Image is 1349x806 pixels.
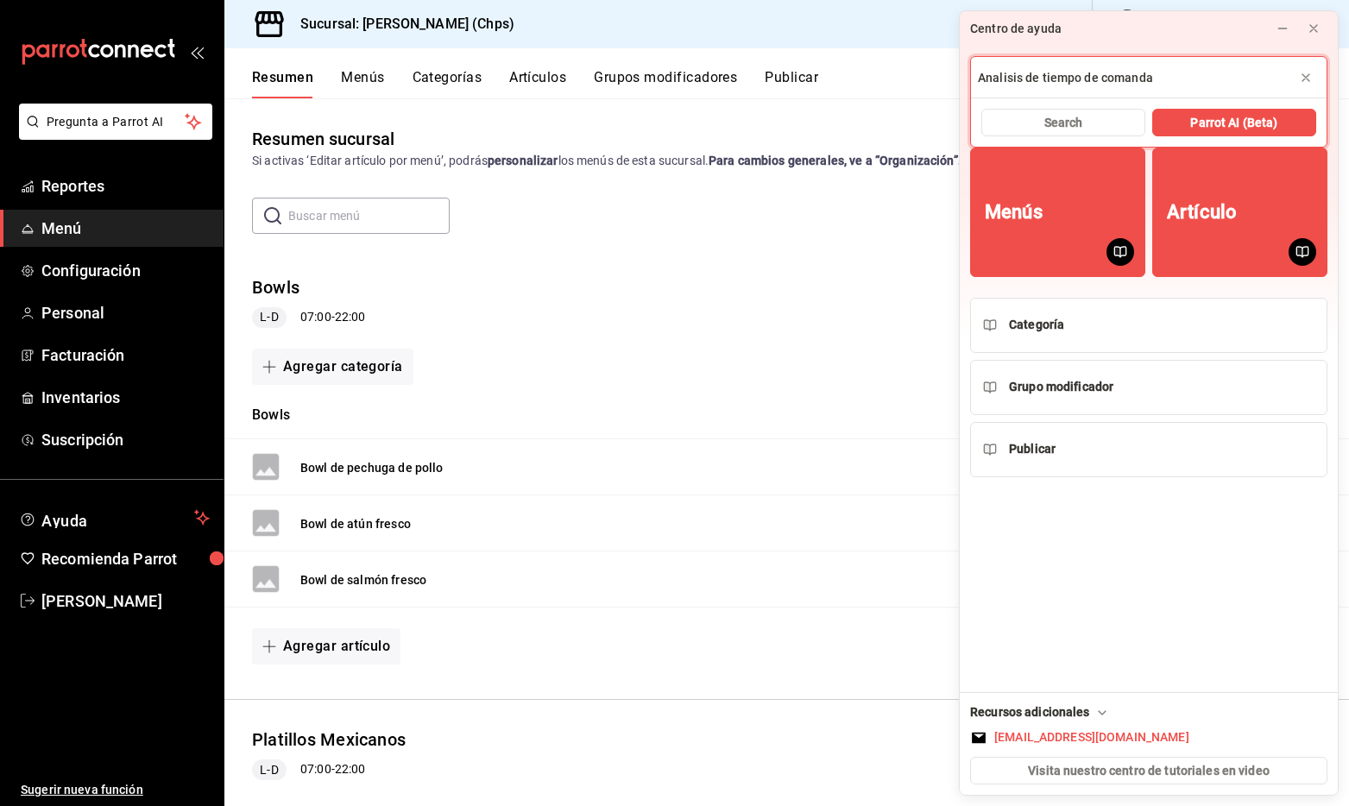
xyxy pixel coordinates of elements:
[985,201,1043,224] div: Menús
[488,154,558,167] strong: personalizar
[709,154,961,167] strong: Para cambios generales, ve a “Organización”.
[1167,201,1237,224] div: Artículo
[224,261,1349,342] div: collapse-menu-row
[300,571,426,589] button: Bowl de salmón fresco
[41,386,210,409] span: Inventarios
[41,174,210,198] span: Reportes
[594,69,737,98] button: Grupos modificadores
[971,57,1327,98] input: Escribe tu pregunta
[252,307,365,328] div: 07:00 - 22:00
[300,459,444,476] button: Bowl de pechuga de pollo
[970,148,1145,277] button: Menús
[224,714,1349,794] div: collapse-menu-row
[970,20,1062,38] div: Centro de ayuda
[288,198,450,233] input: Buscar menú
[252,628,400,664] button: Agregar artículo
[1009,378,1113,396] div: Grupo modificador
[1009,316,1064,334] div: Categoría
[287,14,514,35] h3: Sucursal: [PERSON_NAME] (Chps)
[252,275,299,300] button: Bowls
[41,343,210,367] span: Facturación
[970,148,1327,291] div: Grid Recommendations
[252,69,1349,98] div: navigation tabs
[970,360,1327,415] button: Grupo modificador
[253,308,285,326] span: L-D
[1152,109,1316,136] button: Parrot AI (Beta)
[41,507,187,528] span: Ayuda
[252,152,1321,170] div: Si activas ‘Editar artículo por menú’, podrás los menús de esta sucursal.
[1190,114,1277,132] span: Parrot AI (Beta)
[970,422,1327,477] button: Publicar
[41,301,210,324] span: Personal
[970,298,1327,353] button: Categoría
[252,349,413,385] button: Agregar categoría
[994,728,1189,746] div: [EMAIL_ADDRESS][DOMAIN_NAME]
[1152,148,1327,277] button: Artículo
[252,727,406,752] button: Platillos Mexicanos
[190,45,204,59] button: open_drawer_menu
[1028,762,1270,780] span: Visita nuestro centro de tutoriales en video
[252,759,406,780] div: 07:00 - 22:00
[413,69,482,98] button: Categorías
[970,757,1327,784] button: Visita nuestro centro de tutoriales en video
[300,515,411,532] button: Bowl de atún fresco
[1009,440,1056,458] div: Publicar
[970,728,1327,746] button: [EMAIL_ADDRESS][DOMAIN_NAME]
[41,217,210,240] span: Menú
[970,298,1327,477] div: Recommendations
[981,109,1145,136] button: Search
[19,104,212,140] button: Pregunta a Parrot AI
[41,589,210,613] span: [PERSON_NAME]
[21,781,210,799] span: Sugerir nueva función
[41,259,210,282] span: Configuración
[252,126,394,152] div: Resumen sucursal
[47,113,186,131] span: Pregunta a Parrot AI
[12,125,212,143] a: Pregunta a Parrot AI
[252,69,313,98] button: Resumen
[41,428,210,451] span: Suscripción
[253,761,285,779] span: L-D
[341,69,384,98] button: Menús
[509,69,566,98] button: Artículos
[765,69,818,98] button: Publicar
[1044,114,1083,132] span: Search
[252,406,290,425] button: Bowls
[970,703,1111,721] div: Recursos adicionales
[41,547,210,570] span: Recomienda Parrot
